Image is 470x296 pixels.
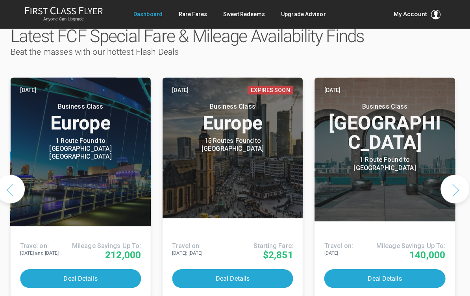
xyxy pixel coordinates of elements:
img: First Class Flyer [30,6,107,15]
button: Previous slide [2,172,30,201]
button: Deal Details [175,266,294,284]
div: 1 Route Found to [GEOGRAPHIC_DATA] [336,154,434,170]
a: Dashboard [137,7,166,21]
span: My Account [394,9,427,19]
button: My Account [394,9,440,19]
span: Latest FCF Special Fare & Mileage Availability Finds [16,26,365,46]
button: Deal Details [326,266,445,284]
a: Rare Fares [182,7,210,21]
a: First Class FlyerAnyone Can Upgrade [30,6,107,22]
button: Next slide [440,172,468,201]
div: 1 Route Found to [GEOGRAPHIC_DATA] [GEOGRAPHIC_DATA] [36,135,134,159]
button: Deal Details [25,266,144,284]
time: [DATE] [175,85,191,93]
span: Beat the masses with our hottest Flash Deals [16,46,182,56]
h3: Europe [25,101,144,131]
a: [DATE] Expires Soon Business ClassEurope 15 Routes Found to [GEOGRAPHIC_DATA] Airlines offering s... [166,77,304,294]
a: [DATE] Business ClassEurope 1 Route Found to [GEOGRAPHIC_DATA] [GEOGRAPHIC_DATA] Use These Miles ... [16,77,154,294]
a: Sweet Redeems [226,7,267,21]
small: Anyone Can Upgrade [30,16,107,22]
h3: Europe [175,101,294,131]
a: [DATE] Business Class[GEOGRAPHIC_DATA] 1 Route Found to [GEOGRAPHIC_DATA] Use These Miles / Point... [316,77,454,294]
small: Business Class [336,101,434,109]
a: Upgrade Advisor [283,7,327,21]
time: [DATE] [25,85,41,93]
time: [DATE] [326,85,342,93]
h3: [GEOGRAPHIC_DATA] [326,101,445,150]
div: 15 Routes Found to [GEOGRAPHIC_DATA] [186,135,284,151]
span: Expires Soon [250,85,295,93]
small: Business Class [36,101,134,109]
small: Business Class [186,101,284,109]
